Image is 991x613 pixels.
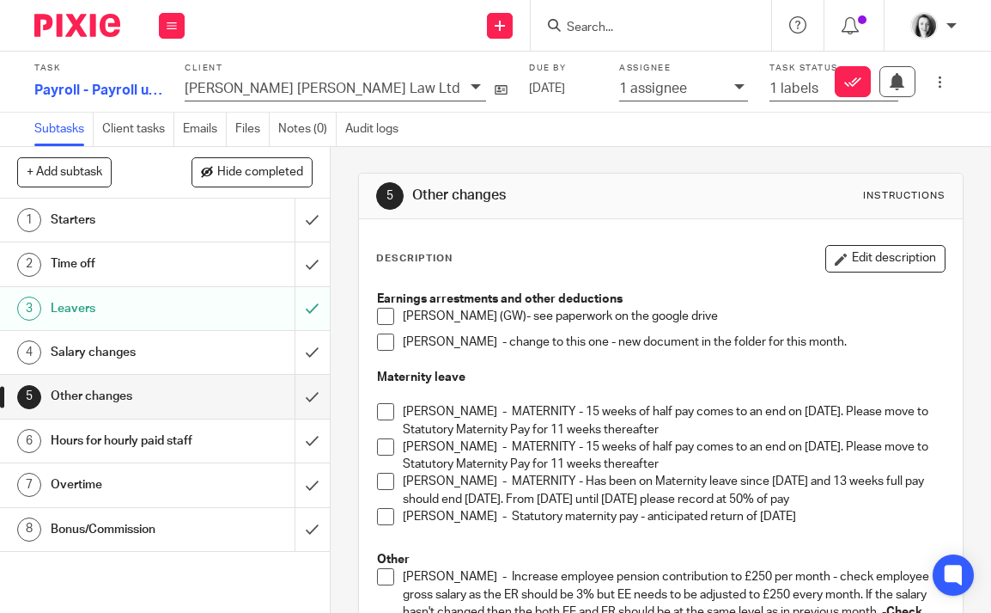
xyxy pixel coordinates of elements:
[377,293,623,305] strong: Earnings arrestments and other deductions
[217,166,303,180] span: Hide completed
[403,508,945,525] p: [PERSON_NAME] - Statutory maternity pay - anticipated return of [DATE]
[17,253,41,277] div: 2
[235,113,270,146] a: Files
[529,63,598,74] label: Due by
[619,81,687,96] p: 1 assignee
[825,245,945,273] button: Edit description
[34,113,94,146] a: Subtasks
[17,473,41,497] div: 7
[403,403,945,438] p: [PERSON_NAME] - MATERNITY - 15 weeks of half pay comes to an end on [DATE]. Please move to Statut...
[17,297,41,321] div: 3
[769,63,898,74] label: Task status
[278,113,337,146] a: Notes (0)
[910,12,938,40] img: T1JH8BBNX-UMG48CW64-d2649b4fbe26-512.png
[51,296,202,322] h1: Leavers
[17,340,41,365] div: 4
[376,252,453,266] p: Description
[102,113,174,146] a: Client tasks
[51,207,202,233] h1: Starters
[51,428,202,454] h1: Hours for hourly paid staff
[403,334,945,351] p: [PERSON_NAME] - change to this one - new document in the folder for this month.
[377,371,465,383] strong: Maternity leave
[377,554,410,566] strong: Other
[403,308,945,325] p: [PERSON_NAME] (GW)- see paperwork on the google drive
[34,14,120,37] img: Pixie
[51,472,202,498] h1: Overtime
[192,157,313,187] button: Hide completed
[51,383,202,409] h1: Other changes
[376,182,404,210] div: 5
[345,113,407,146] a: Audit logs
[403,438,945,474] p: [PERSON_NAME] - MATERNITY - 15 weeks of half pay comes to an end on [DATE]. Please move to Statut...
[17,157,112,187] button: + Add subtask
[529,83,565,95] span: [DATE]
[17,518,41,542] div: 8
[17,429,41,453] div: 6
[34,63,163,74] label: Task
[183,113,227,146] a: Emails
[185,63,508,74] label: Client
[403,473,945,508] p: [PERSON_NAME] - MATERNITY - Has been on Maternity leave since [DATE] and 13 weeks full pay should...
[185,81,460,96] p: [PERSON_NAME] [PERSON_NAME] Law Ltd
[619,63,748,74] label: Assignee
[565,21,720,36] input: Search
[863,189,945,203] div: Instructions
[412,187,697,205] h1: Other changes
[17,208,41,232] div: 1
[51,517,202,543] h1: Bonus/Commission
[51,251,202,277] h1: Time off
[51,340,202,365] h1: Salary changes
[17,385,41,409] div: 5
